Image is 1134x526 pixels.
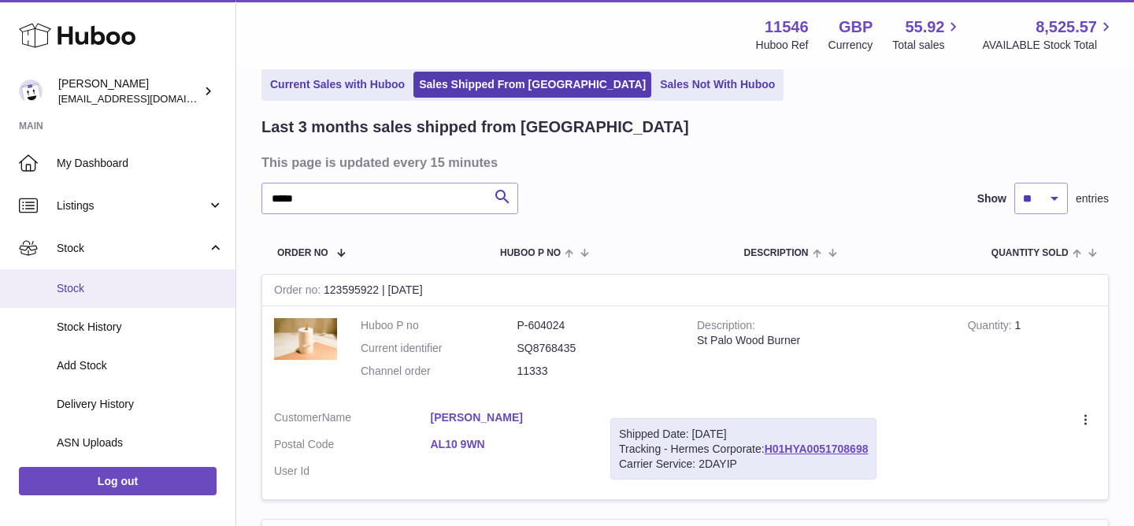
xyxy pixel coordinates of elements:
[274,283,324,300] strong: Order no
[765,17,809,38] strong: 11546
[697,319,755,335] strong: Description
[262,275,1108,306] div: 123595922 | [DATE]
[697,333,944,348] div: St Palo Wood Burner
[274,464,431,479] dt: User Id
[19,80,43,103] img: Info@stpalo.com
[57,397,224,412] span: Delivery History
[619,457,868,472] div: Carrier Service: 2DAYIP
[58,76,200,106] div: [PERSON_NAME]
[619,427,868,442] div: Shipped Date: [DATE]
[274,411,322,424] span: Customer
[261,154,1105,171] h3: This page is updated every 15 minutes
[431,410,587,425] a: [PERSON_NAME]
[991,248,1069,258] span: Quantity Sold
[57,358,224,373] span: Add Stock
[743,248,808,258] span: Description
[361,364,517,379] dt: Channel order
[413,72,651,98] a: Sales Shipped From [GEOGRAPHIC_DATA]
[1076,191,1109,206] span: entries
[610,418,876,480] div: Tracking - Hermes Corporate:
[57,198,207,213] span: Listings
[265,72,410,98] a: Current Sales with Huboo
[57,435,224,450] span: ASN Uploads
[765,443,869,455] a: H01HYA0051708698
[982,38,1115,53] span: AVAILABLE Stock Total
[828,38,873,53] div: Currency
[261,117,689,138] h2: Last 3 months sales shipped from [GEOGRAPHIC_DATA]
[905,17,944,38] span: 55.92
[274,318,337,360] img: scond-2.jpg
[982,17,1115,53] a: 8,525.57 AVAILABLE Stock Total
[517,364,674,379] dd: 11333
[977,191,1006,206] label: Show
[277,248,328,258] span: Order No
[968,319,1015,335] strong: Quantity
[500,248,561,258] span: Huboo P no
[517,318,674,333] dd: P-604024
[892,17,962,53] a: 55.92 Total sales
[57,156,224,171] span: My Dashboard
[839,17,873,38] strong: GBP
[892,38,962,53] span: Total sales
[361,318,517,333] dt: Huboo P no
[431,437,587,452] a: AL10 9WN
[361,341,517,356] dt: Current identifier
[517,341,674,356] dd: SQ8768435
[19,467,217,495] a: Log out
[1036,17,1097,38] span: 8,525.57
[956,306,1108,398] td: 1
[57,320,224,335] span: Stock History
[57,281,224,296] span: Stock
[274,437,431,456] dt: Postal Code
[58,92,232,105] span: [EMAIL_ADDRESS][DOMAIN_NAME]
[57,241,207,256] span: Stock
[654,72,780,98] a: Sales Not With Huboo
[274,410,431,429] dt: Name
[756,38,809,53] div: Huboo Ref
